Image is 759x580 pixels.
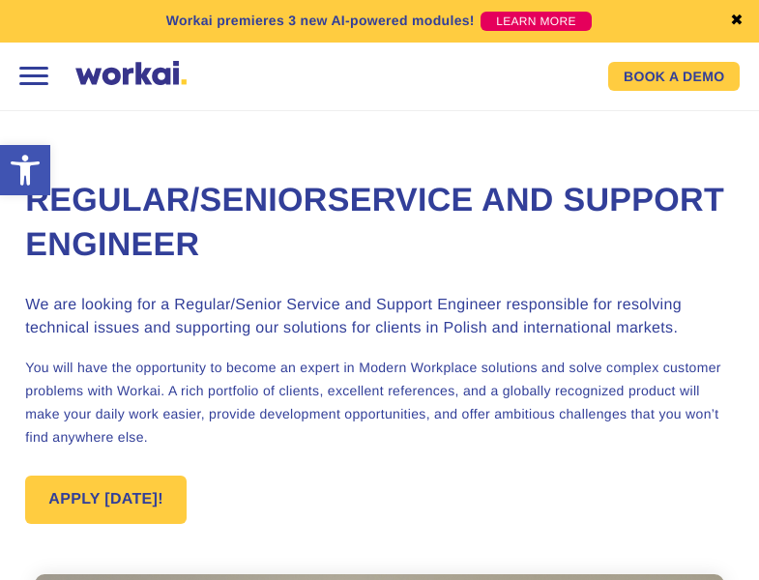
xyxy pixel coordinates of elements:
a: LEARN MORE [481,12,592,31]
span: Service and Support Engineer [25,182,724,263]
a: BOOK A DEMO [608,62,740,91]
h3: We are looking for a Regular/Senior Service and Support Engineer responsible for resolving techni... [25,294,733,340]
span: Regular/Senior [25,182,327,218]
a: ✖ [730,14,744,29]
span: You will have the opportunity to become an expert in Modern Workplace solutions and solve complex... [25,360,721,445]
p: Workai premieres 3 new AI-powered modules! [166,11,475,31]
a: APPLY [DATE]! [25,476,187,524]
